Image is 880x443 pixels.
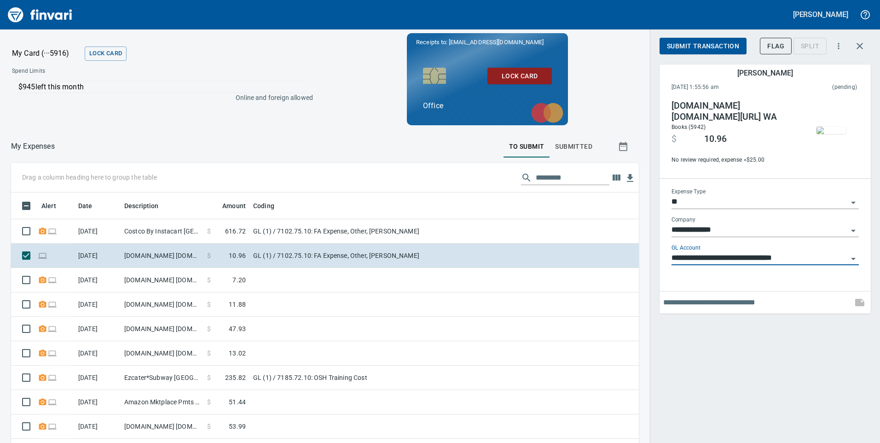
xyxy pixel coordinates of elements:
[847,252,860,265] button: Open
[38,228,47,234] span: Receipt Required
[75,366,121,390] td: [DATE]
[41,200,68,211] span: Alert
[229,422,246,431] span: 53.99
[11,141,55,152] p: My Expenses
[12,48,81,59] p: My Card (···5916)
[253,200,274,211] span: Coding
[847,224,860,237] button: Open
[47,350,57,356] span: Online transaction
[85,47,127,61] button: Lock Card
[207,275,211,285] span: $
[121,219,203,244] td: Costco By Instacart [GEOGRAPHIC_DATA] [GEOGRAPHIC_DATA]
[207,373,211,382] span: $
[229,251,246,260] span: 10.96
[249,219,480,244] td: GL (1) / 7102.75.10: FA Expense, Other, [PERSON_NAME]
[78,200,93,211] span: Date
[509,141,544,152] span: To Submit
[207,251,211,260] span: $
[22,173,157,182] p: Drag a column heading here to group the table
[672,83,776,92] span: [DATE] 1:55:56 am
[207,397,211,407] span: $
[672,156,797,165] span: No review required, expense < $25.00
[222,200,246,211] span: Amount
[487,68,552,85] button: Lock Card
[5,93,313,102] p: Online and foreign allowed
[41,200,56,211] span: Alert
[75,219,121,244] td: [DATE]
[47,423,57,429] span: Online transaction
[609,135,639,157] button: Show transactions within a particular date range
[793,10,848,19] h5: [PERSON_NAME]
[672,134,677,145] span: $
[38,399,47,405] span: Receipt Required
[816,127,846,134] img: receipts%2Ftapani%2F2025-10-14%2FY25zNUE7hFNub98lOfxe4lQoLy93__Fci3jHAwUBYiQv0f7xQZ.jpg
[672,100,797,122] h4: [DOMAIN_NAME] [DOMAIN_NAME][URL] WA
[207,227,211,236] span: $
[38,374,47,380] span: Receipt Required
[47,228,57,234] span: Online transaction
[737,68,793,78] h5: [PERSON_NAME]
[207,422,211,431] span: $
[121,292,203,317] td: [DOMAIN_NAME] [DOMAIN_NAME][URL] WA
[38,423,47,429] span: Receipt Required
[207,324,211,333] span: $
[75,317,121,341] td: [DATE]
[448,38,544,47] span: [EMAIL_ADDRESS][DOMAIN_NAME]
[849,291,871,314] span: This records your note into the expense
[249,244,480,268] td: GL (1) / 7102.75.10: FA Expense, Other, [PERSON_NAME]
[495,70,544,82] span: Lock Card
[121,244,203,268] td: [DOMAIN_NAME] [DOMAIN_NAME][URL] WA
[75,268,121,292] td: [DATE]
[423,100,552,111] p: Office
[6,4,75,26] img: Finvari
[47,301,57,307] span: Online transaction
[124,200,171,211] span: Description
[776,83,857,92] span: This charge has not been settled by the merchant yet. This usually takes a couple of days but in ...
[89,48,122,59] span: Lock Card
[121,341,203,366] td: [DOMAIN_NAME] [DOMAIN_NAME][URL] WA
[253,200,286,211] span: Coding
[249,366,480,390] td: GL (1) / 7185.72.10: OSH Training Cost
[47,277,57,283] span: Online transaction
[232,275,246,285] span: 7.20
[121,366,203,390] td: Ezcater*Subway [GEOGRAPHIC_DATA] [GEOGRAPHIC_DATA]
[609,171,623,185] button: Choose columns to display
[124,200,159,211] span: Description
[121,317,203,341] td: [DOMAIN_NAME] [DOMAIN_NAME][URL] WA
[229,300,246,309] span: 11.88
[210,200,246,211] span: Amount
[667,41,739,52] span: Submit Transaction
[623,171,637,185] button: Download table
[75,414,121,439] td: [DATE]
[672,189,706,195] label: Expense Type
[18,82,307,93] p: $945 left this month
[672,124,706,130] span: Books (5942)
[12,67,178,76] span: Spend Limits
[225,373,246,382] span: 235.82
[847,196,860,209] button: Open
[207,349,211,358] span: $
[47,399,57,405] span: Online transaction
[47,374,57,380] span: Online transaction
[849,35,871,57] button: Close transaction
[791,7,851,22] button: [PERSON_NAME]
[767,41,784,52] span: Flag
[229,397,246,407] span: 51.44
[121,268,203,292] td: [DOMAIN_NAME] [DOMAIN_NAME][URL] WA
[38,350,47,356] span: Receipt Required
[828,36,849,56] button: More
[47,326,57,332] span: Online transaction
[760,38,792,55] button: Flag
[416,38,559,47] p: Receipts to:
[793,41,827,49] div: Transaction still pending, cannot split yet. It usually takes 2-3 days for a merchant to settle a...
[672,217,695,223] label: Company
[704,134,727,145] span: 10.96
[660,38,747,55] button: Submit Transaction
[555,141,592,152] span: Submitted
[38,252,47,258] span: Online transaction
[121,390,203,414] td: Amazon Mktplace Pmts [DOMAIN_NAME][URL] WA
[38,326,47,332] span: Receipt Required
[75,341,121,366] td: [DATE]
[225,227,246,236] span: 616.72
